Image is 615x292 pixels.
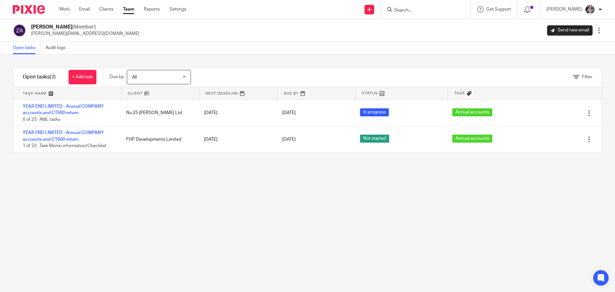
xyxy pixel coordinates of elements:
[282,137,296,142] span: [DATE]
[31,30,139,37] p: [PERSON_NAME][EMAIL_ADDRESS][DOMAIN_NAME]
[23,74,56,80] h1: Open tasks
[50,74,56,79] span: (2)
[59,6,70,13] a: Work
[394,8,451,13] input: Search
[360,108,389,116] span: In progress
[72,24,96,29] span: (Member)
[144,6,160,13] a: Reports
[486,7,511,12] span: Get Support
[23,130,104,141] a: YEAR END LIMITED - Annual COMPANY accounts and CT600 return
[198,106,275,119] div: [DATE]
[79,6,90,13] a: Email
[123,6,134,13] a: Team
[31,24,139,30] h2: [PERSON_NAME]
[198,133,275,146] div: [DATE]
[169,6,186,13] a: Settings
[454,90,465,96] span: Tags
[362,90,378,96] span: Status
[69,70,96,84] a: + Add task
[120,133,198,146] div: FHP Developments Limited
[132,75,137,79] span: All
[23,104,104,115] a: YEAR END LIMITED - Annual COMPANY accounts and CT600 return
[13,42,41,54] a: Open tasks
[99,6,113,13] a: Clients
[120,106,198,119] div: No.25 [PERSON_NAME] Ltd
[585,4,595,15] img: -%20%20-%20studio@ingrained.co.uk%20for%20%20-20220223%20at%20101413%20-%201W1A2026.jpg
[452,135,492,143] span: Annual accounts
[13,5,45,14] img: Pixie
[110,74,124,80] p: Due by
[360,135,389,143] span: Not started
[23,144,106,148] span: 1 of 23 · Task Memo information/Checklist
[282,111,296,115] span: [DATE]
[547,25,593,36] a: Send new email
[582,75,592,79] span: Filter
[45,42,70,54] a: Audit logs
[452,108,492,116] span: Annual accounts
[546,6,582,13] p: [PERSON_NAME]
[23,117,60,122] span: 6 of 23 · AML tasks
[13,24,26,37] img: svg%3E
